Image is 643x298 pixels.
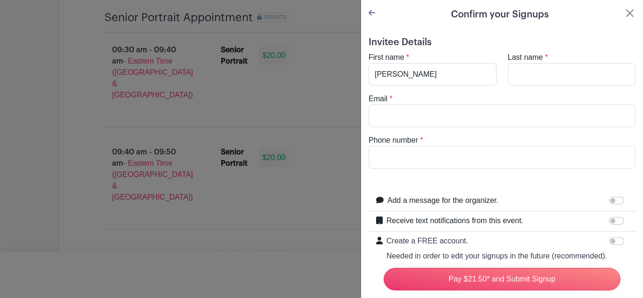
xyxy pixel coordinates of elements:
h5: Confirm your Signups [451,8,549,22]
input: Pay $21.50* and Submit Signup [384,268,620,290]
label: Receive text notifications from this event. [386,215,523,226]
label: Phone number [369,135,418,146]
label: Email [369,93,387,105]
label: First name [369,52,404,63]
p: Needed in order to edit your signups in the future (recommended). [386,250,607,262]
label: Last name [508,52,543,63]
p: Create a FREE account. [386,235,607,247]
button: Close [624,8,635,19]
label: Add a message for the organizer. [387,195,498,206]
h5: Invitee Details [369,37,635,48]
